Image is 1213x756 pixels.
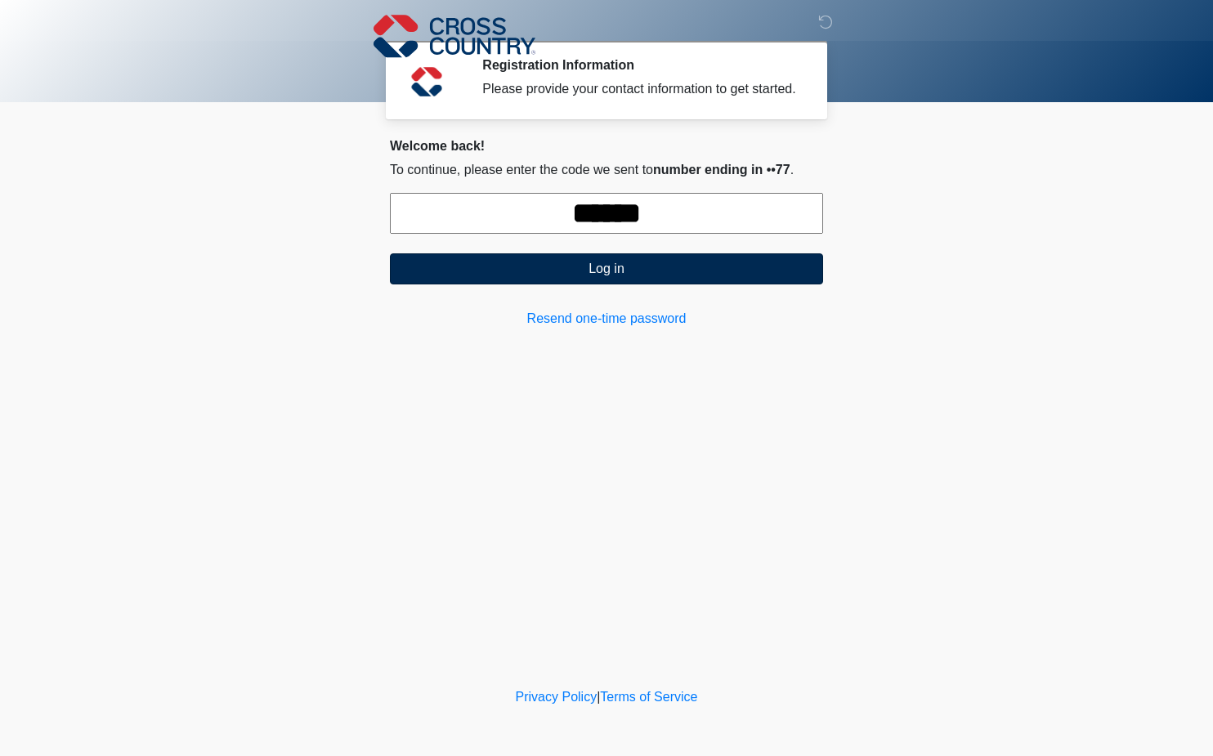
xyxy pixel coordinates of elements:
[374,12,535,60] img: Cross Country Logo
[597,690,600,704] a: |
[390,160,823,180] p: To continue, please enter the code we sent to .
[600,690,697,704] a: Terms of Service
[390,253,823,284] button: Log in
[390,309,823,329] a: Resend one-time password
[482,79,799,99] div: Please provide your contact information to get started.
[653,163,790,177] span: number ending in ••77
[390,138,823,154] h2: Welcome back!
[402,57,451,106] img: Agent Avatar
[516,690,598,704] a: Privacy Policy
